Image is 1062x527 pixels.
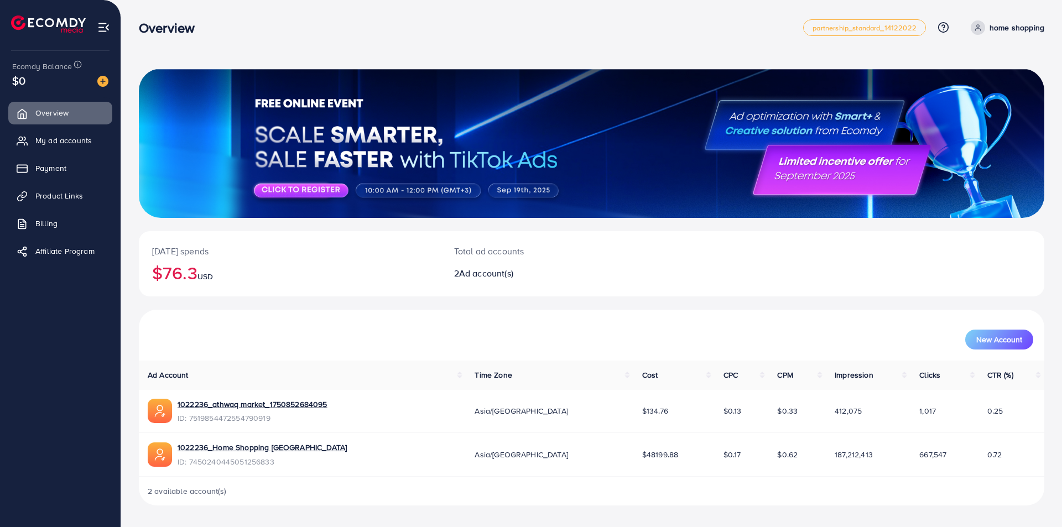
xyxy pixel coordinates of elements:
[723,449,741,460] span: $0.17
[835,449,873,460] span: 187,212,413
[8,240,112,262] a: Affiliate Program
[8,102,112,124] a: Overview
[723,369,738,380] span: CPC
[642,449,678,460] span: $48199.88
[777,369,793,380] span: CPM
[454,268,654,279] h2: 2
[97,76,108,87] img: image
[11,15,86,33] img: logo
[35,163,66,174] span: Payment
[475,369,512,380] span: Time Zone
[97,21,110,34] img: menu
[813,24,917,32] span: partnership_standard_14122022
[178,399,327,410] a: 1022236_athwaq market_1750852684095
[178,442,347,453] a: 1022236_Home Shopping [GEOGRAPHIC_DATA]
[8,185,112,207] a: Product Links
[8,129,112,152] a: My ad accounts
[148,399,172,423] img: ic-ads-acc.e4c84228.svg
[139,20,204,36] h3: Overview
[148,486,227,497] span: 2 available account(s)
[987,449,1002,460] span: 0.72
[178,413,327,424] span: ID: 7519854472554790919
[35,218,58,229] span: Billing
[642,405,668,416] span: $134.76
[642,369,658,380] span: Cost
[919,449,946,460] span: 667,547
[987,369,1013,380] span: CTR (%)
[777,449,798,460] span: $0.62
[8,212,112,234] a: Billing
[148,369,189,380] span: Ad Account
[197,271,213,282] span: USD
[987,405,1003,416] span: 0.25
[475,405,568,416] span: Asia/[GEOGRAPHIC_DATA]
[8,157,112,179] a: Payment
[152,244,428,258] p: [DATE] spends
[803,19,926,36] a: partnership_standard_14122022
[35,246,95,257] span: Affiliate Program
[835,405,862,416] span: 412,075
[152,262,428,283] h2: $76.3
[475,449,568,460] span: Asia/[GEOGRAPHIC_DATA]
[777,405,798,416] span: $0.33
[12,61,72,72] span: Ecomdy Balance
[835,369,873,380] span: Impression
[178,456,347,467] span: ID: 7450240445051256833
[35,135,92,146] span: My ad accounts
[966,20,1044,35] a: home shopping
[976,336,1022,343] span: New Account
[919,405,936,416] span: 1,017
[965,330,1033,349] button: New Account
[459,267,513,279] span: Ad account(s)
[35,107,69,118] span: Overview
[919,369,940,380] span: Clicks
[12,72,25,88] span: $0
[148,442,172,467] img: ic-ads-acc.e4c84228.svg
[35,190,83,201] span: Product Links
[454,244,654,258] p: Total ad accounts
[990,21,1044,34] p: home shopping
[723,405,742,416] span: $0.13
